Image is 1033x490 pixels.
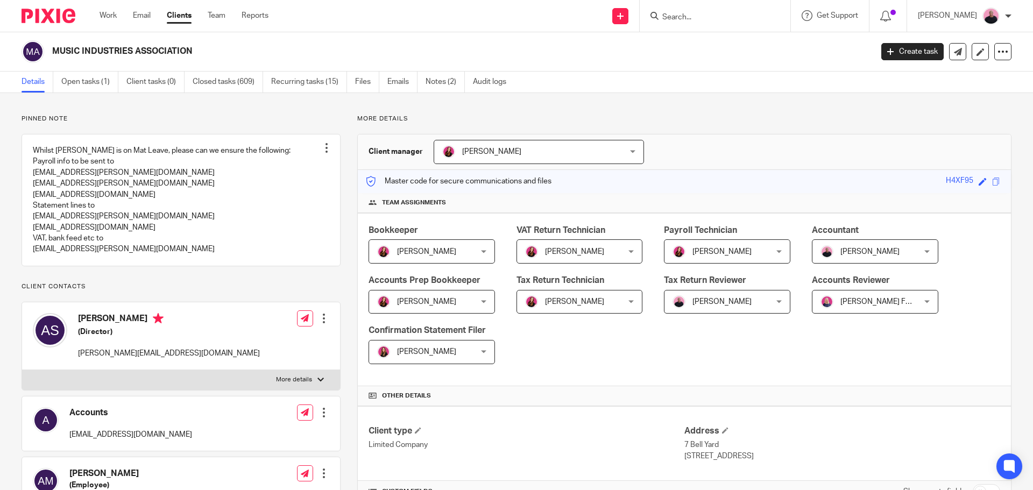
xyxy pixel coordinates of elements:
p: More details [276,375,312,384]
span: [PERSON_NAME] [397,248,456,255]
img: 21.png [525,295,538,308]
img: Bio%20-%20Kemi%20.png [673,295,685,308]
span: [PERSON_NAME] [692,248,752,255]
img: Cheryl%20Sharp%20FCCA.png [820,295,833,308]
img: 17.png [377,345,390,358]
i: Primary [153,313,164,324]
span: VAT Return Technician [516,226,605,235]
span: [PERSON_NAME] [397,348,456,356]
a: Files [355,72,379,93]
span: [PERSON_NAME] [397,298,456,306]
span: Accounts Prep Bookkeeper [369,276,480,285]
input: Search [661,13,758,23]
h4: Address [684,425,1000,437]
img: 21.png [377,295,390,308]
a: Notes (2) [426,72,465,93]
h4: Client type [369,425,684,437]
span: [PERSON_NAME] [545,298,604,306]
span: Accountant [812,226,859,235]
h4: [PERSON_NAME] [78,313,260,326]
span: Payroll Technician [664,226,737,235]
span: Confirmation Statement Filer [369,326,486,335]
img: Bio%20-%20Kemi%20.png [820,245,833,258]
a: Clients [167,10,192,21]
a: Email [133,10,151,21]
a: Open tasks (1) [61,72,118,93]
img: 21.png [442,145,455,158]
img: 21.png [673,245,685,258]
p: More details [357,115,1011,123]
p: Pinned note [22,115,341,123]
h2: MUSIC INDUSTRIES ASSOCIATION [52,46,703,57]
span: Bookkeeper [369,226,418,235]
span: [PERSON_NAME] FCCA [840,298,921,306]
img: svg%3E [33,313,67,347]
a: Work [100,10,117,21]
img: Bio%20-%20Kemi%20.png [982,8,1000,25]
span: Tax Return Reviewer [664,276,746,285]
span: [PERSON_NAME] [840,248,900,255]
img: svg%3E [33,407,59,433]
span: [PERSON_NAME] [462,148,521,155]
h4: Accounts [69,407,192,418]
span: Accounts Reviewer [812,276,890,285]
span: [PERSON_NAME] [545,248,604,255]
p: [PERSON_NAME] [918,10,977,21]
a: Recurring tasks (15) [271,72,347,93]
a: Closed tasks (609) [193,72,263,93]
a: Create task [881,43,944,60]
img: svg%3E [22,40,44,63]
img: 21.png [525,245,538,258]
p: [EMAIL_ADDRESS][DOMAIN_NAME] [69,429,192,440]
a: Details [22,72,53,93]
span: Other details [382,392,431,400]
img: Pixie [22,9,75,23]
h5: (Director) [78,326,260,337]
h4: [PERSON_NAME] [69,468,251,479]
p: [PERSON_NAME][EMAIL_ADDRESS][DOMAIN_NAME] [78,348,260,359]
a: Audit logs [473,72,514,93]
img: 21.png [377,245,390,258]
p: Master code for secure communications and files [366,176,551,187]
a: Team [208,10,225,21]
p: Limited Company [369,439,684,450]
a: Client tasks (0) [126,72,185,93]
div: H4XF95 [946,175,973,188]
p: [STREET_ADDRESS] [684,451,1000,461]
h3: Client manager [369,146,423,157]
a: Reports [242,10,268,21]
span: Tax Return Technician [516,276,604,285]
span: Team assignments [382,198,446,207]
a: Emails [387,72,418,93]
p: 7 Bell Yard [684,439,1000,450]
p: Client contacts [22,282,341,291]
span: Get Support [817,12,858,19]
span: [PERSON_NAME] [692,298,752,306]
